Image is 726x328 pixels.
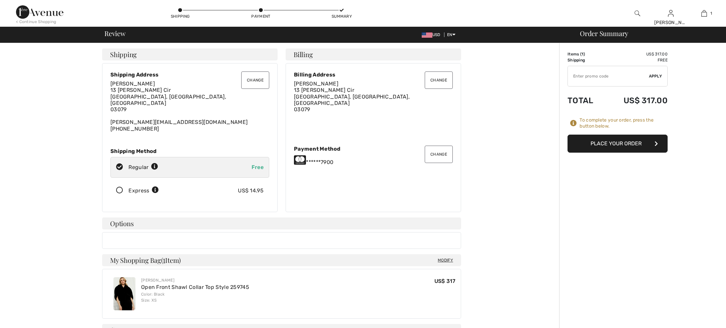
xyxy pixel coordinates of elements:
[668,10,674,16] a: Sign In
[128,187,159,195] div: Express
[710,10,712,16] span: 1
[110,51,137,58] span: Shipping
[113,277,135,310] img: Open Front Shawl Collar Top Style 259745
[434,278,455,284] span: US$ 317
[425,146,453,163] button: Change
[251,13,271,19] div: Payment
[294,146,453,152] div: Payment Method
[568,51,605,57] td: Items ( )
[163,255,165,264] span: 1
[141,284,249,290] a: Open Front Shawl Collar Top Style 259745
[294,80,338,87] span: [PERSON_NAME]
[582,52,584,56] span: 1
[141,277,249,283] div: [PERSON_NAME]
[16,5,63,19] img: 1ère Avenue
[688,9,720,17] a: 1
[110,87,226,113] span: 13 [PERSON_NAME] Cir [GEOGRAPHIC_DATA], [GEOGRAPHIC_DATA], [GEOGRAPHIC_DATA] 03079
[110,80,269,132] div: [PERSON_NAME][EMAIL_ADDRESS][DOMAIN_NAME] [PHONE_NUMBER]
[104,30,125,37] span: Review
[572,30,722,37] div: Order Summary
[170,13,190,19] div: Shipping
[294,71,453,78] div: Billing Address
[110,148,269,154] div: Shipping Method
[294,87,410,113] span: 13 [PERSON_NAME] Cir [GEOGRAPHIC_DATA], [GEOGRAPHIC_DATA], [GEOGRAPHIC_DATA] 03079
[102,217,461,229] h4: Options
[16,19,56,25] div: < Continue Shopping
[668,9,674,17] img: My Info
[110,80,155,87] span: [PERSON_NAME]
[568,57,605,63] td: Shipping
[447,32,455,37] span: EN
[238,187,264,195] div: US$ 14.95
[649,73,662,79] span: Apply
[568,89,605,112] td: Total
[605,89,668,112] td: US$ 317.00
[654,19,687,26] div: [PERSON_NAME]
[425,71,453,89] button: Change
[580,117,668,129] div: To complete your order, press the button below.
[605,51,668,57] td: US$ 317.00
[438,257,453,264] span: Modify
[161,256,181,265] span: ( Item)
[332,13,352,19] div: Summary
[102,254,461,266] h4: My Shopping Bag
[605,57,668,63] td: Free
[141,291,249,303] div: Color: Black Size: XS
[635,9,640,17] img: search the website
[128,163,158,171] div: Regular
[294,51,313,58] span: Billing
[110,71,269,78] div: Shipping Address
[568,135,668,153] button: Place Your Order
[241,71,269,89] button: Change
[422,32,432,38] img: US Dollar
[422,32,443,37] span: USD
[252,164,264,170] span: Free
[701,9,707,17] img: My Bag
[568,66,649,86] input: Promo code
